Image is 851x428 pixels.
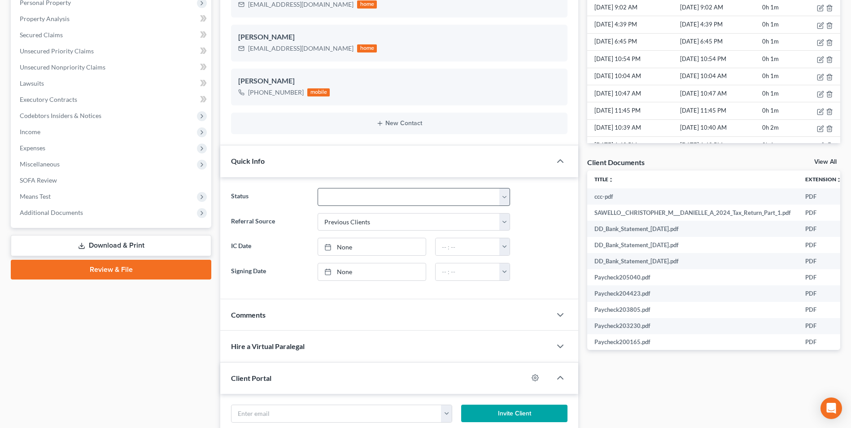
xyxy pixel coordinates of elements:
[836,177,842,183] i: unfold_more
[587,119,678,136] td: [DATE] 10:39 AM
[762,107,779,114] span: 0h 1m
[594,176,614,183] a: Titleunfold_more
[227,238,313,256] label: IC Date
[231,310,266,319] span: Comments
[678,119,760,136] td: [DATE] 10:40 AM
[13,59,211,75] a: Unsecured Nonpriority Claims
[13,11,211,27] a: Property Analysis
[587,318,798,334] td: Paycheck203230.pdf
[20,47,94,55] span: Unsecured Priority Claims
[587,188,798,205] td: ccc-pdf
[608,177,614,183] i: unfold_more
[13,172,211,188] a: SOFA Review
[20,192,51,200] span: Means Test
[13,92,211,108] a: Executory Contracts
[798,318,849,334] td: PDF
[13,27,211,43] a: Secured Claims
[798,285,849,301] td: PDF
[587,269,798,285] td: Paycheck205040.pdf
[678,16,760,33] td: [DATE] 4:39 PM
[436,263,500,280] input: -- : --
[678,68,760,85] td: [DATE] 10:04 AM
[20,63,105,71] span: Unsecured Nonpriority Claims
[231,374,271,382] span: Client Portal
[798,334,849,350] td: PDF
[238,76,560,87] div: [PERSON_NAME]
[678,85,760,102] td: [DATE] 10:47 AM
[11,235,211,256] a: Download & Print
[307,88,330,96] div: mobile
[798,237,849,253] td: PDF
[587,137,678,154] td: [DATE] 1:42 PM
[20,79,44,87] span: Lawsuits
[587,285,798,301] td: Paycheck204423.pdf
[238,120,560,127] button: New Contact
[587,237,798,253] td: DD_Bank_Statement_[DATE].pdf
[762,55,779,62] span: 0h 1m
[798,269,849,285] td: PDF
[587,68,678,85] td: [DATE] 10:04 AM
[13,43,211,59] a: Unsecured Priority Claims
[587,302,798,318] td: Paycheck203805.pdf
[20,96,77,103] span: Executory Contracts
[798,253,849,269] td: PDF
[762,38,779,45] span: 0h 1m
[587,33,678,50] td: [DATE] 6:45 PM
[227,213,313,231] label: Referral Source
[20,112,101,119] span: Codebtors Insiders & Notices
[587,253,798,269] td: DD_Bank_Statement_[DATE].pdf
[762,72,779,79] span: 0h 1m
[762,124,779,131] span: 0h 2m
[678,102,760,119] td: [DATE] 11:45 PM
[798,302,849,318] td: PDF
[814,159,837,165] a: View All
[20,144,45,152] span: Expenses
[678,137,760,154] td: [DATE] 1:43 PM
[227,188,313,206] label: Status
[805,176,842,183] a: Extensionunfold_more
[820,397,842,419] div: Open Intercom Messenger
[587,205,798,221] td: SAWELLO__CHRISTOPHER_M___DANIELLE_A_2024_Tax_Return_Part_1.pdf
[587,51,678,68] td: [DATE] 10:54 PM
[20,209,83,216] span: Additional Documents
[587,102,678,119] td: [DATE] 11:45 PM
[798,188,849,205] td: PDF
[357,44,377,52] div: home
[248,44,353,53] div: [EMAIL_ADDRESS][DOMAIN_NAME]
[798,221,849,237] td: PDF
[20,176,57,184] span: SOFA Review
[678,51,760,68] td: [DATE] 10:54 PM
[357,0,377,9] div: home
[20,128,40,135] span: Income
[231,342,305,350] span: Hire a Virtual Paralegal
[20,160,60,168] span: Miscellaneous
[318,238,426,255] a: None
[798,205,849,221] td: PDF
[436,238,500,255] input: -- : --
[587,85,678,102] td: [DATE] 10:47 AM
[587,334,798,350] td: Paycheck200165.pdf
[231,405,441,422] input: Enter email
[762,4,779,11] span: 0h 1m
[461,405,567,423] button: Invite Client
[231,157,265,165] span: Quick Info
[587,16,678,33] td: [DATE] 4:39 PM
[11,260,211,280] a: Review & File
[587,221,798,237] td: DD_Bank_Statement_[DATE].pdf
[248,88,304,97] div: [PHONE_NUMBER]
[318,263,426,280] a: None
[227,263,313,281] label: Signing Date
[20,31,63,39] span: Secured Claims
[13,75,211,92] a: Lawsuits
[762,21,779,28] span: 0h 1m
[762,90,779,97] span: 0h 1m
[678,33,760,50] td: [DATE] 6:45 PM
[762,141,779,148] span: 0h 1m
[20,15,70,22] span: Property Analysis
[587,157,645,167] div: Client Documents
[238,32,560,43] div: [PERSON_NAME]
